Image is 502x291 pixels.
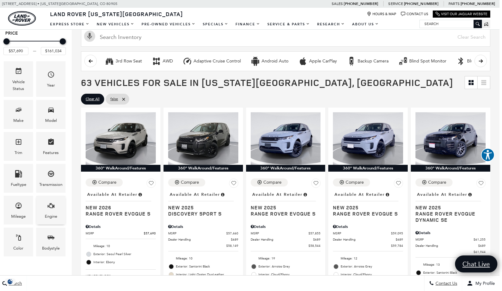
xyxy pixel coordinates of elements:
[4,132,33,161] div: TrimTrim
[251,243,321,248] a: $58,544
[81,165,160,172] div: 360° WalkAround/Features
[168,237,238,242] a: Dealer Handling $689
[47,169,55,181] span: Transmission
[415,112,486,165] img: 2025 LAND ROVER Range Rover Evoque Dynamic SE
[46,19,382,30] nav: Main Navigation
[86,204,151,211] span: New 2026
[8,11,36,26] img: Land Rover
[168,211,234,217] span: Discovery Sport S
[333,190,403,217] a: Available at RetailerNew 2025Range Rover Evoque S
[333,237,403,242] a: Dealer Handling $689
[13,245,23,252] div: Color
[251,224,321,229] div: Pricing Details - Range Rover Evoque S
[46,19,93,30] a: EXPRESS STORE
[434,281,457,286] span: Contact Us
[168,178,205,186] button: Compare Vehicle
[148,55,176,68] button: AWDAWD
[481,148,495,163] aside: Accessibility Help Desk
[3,36,66,55] div: Price
[81,28,490,47] input: Search Inventory
[415,237,486,242] a: MSRP $61,255
[395,55,450,68] button: Blind Spot MonitorBlind Spot Monitor
[474,250,486,254] span: $61,944
[417,191,467,198] span: Available at Retailer
[138,19,199,30] a: Pre-Owned Vehicles
[93,251,156,257] span: Exterior: Seoul Pearl Silver
[105,57,114,66] div: 3rd Row Seat
[313,19,348,30] a: Research
[86,273,156,280] span: Key Features :
[3,278,17,285] img: Opt-Out Icon
[436,12,487,16] a: Visit Our Jaguar Website
[15,66,22,79] span: Vehicle
[220,191,225,198] span: Vehicle is in stock and ready for immediate delivery. Due to demand, availability is subject to c...
[388,2,403,6] span: Service
[251,231,309,236] span: MSRP
[348,19,382,30] a: About Us
[36,100,66,129] div: ModelModel
[344,1,378,6] a: [PHONE_NUMBER]
[481,148,495,162] button: Explore your accessibility options
[343,55,392,68] button: Backup CameraBackup Camera
[251,190,321,217] a: Available at RetailerNew 2025Range Rover Evoque S
[333,237,396,242] span: Dealer Handling
[170,191,220,198] span: Available at Retailer
[428,180,446,185] div: Compare
[398,57,408,66] div: Blind Spot Monitor
[251,237,321,242] a: Dealer Handling $689
[415,230,486,236] div: Pricing Details - Range Rover Evoque Dynamic SE
[401,12,428,16] a: Contact Us
[467,58,486,64] div: Bluetooth
[36,61,66,97] div: YearYear
[415,243,478,248] span: Dealer Handling
[262,58,288,64] div: Android Auto
[11,213,26,220] div: Mileage
[333,243,403,248] a: $59,784
[247,55,292,68] button: Android AutoAndroid Auto
[333,224,403,229] div: Pricing Details - Range Rover Evoque S
[251,57,260,66] div: Android Auto
[346,180,364,185] div: Compare
[226,231,238,236] span: $57,460
[47,232,55,245] span: Bodystyle
[3,38,10,45] div: Minimum Price
[86,211,151,217] span: Range Rover Evoque S
[47,69,55,82] span: Year
[415,190,486,223] a: Available at RetailerNew 2025Range Rover Evoque Dynamic SE
[303,191,308,198] span: Vehicle is in stock and ready for immediate delivery. Due to demand, availability is subject to c...
[8,11,36,26] a: land-rover
[84,31,95,42] svg: Click to toggle on voice search
[199,19,232,30] a: Specials
[87,191,138,198] span: Available at Retailer
[415,237,474,242] span: MSRP
[333,178,370,186] button: Compare Vehicle
[251,112,321,165] img: 2025 LAND ROVER Range Rover Evoque S
[168,224,238,229] div: Pricing Details - Discovery Sport S
[43,149,59,156] div: Features
[385,191,390,198] span: Vehicle is in stock and ready for immediate delivery. Due to demand, availability is subject to c...
[168,231,226,236] span: MSRP
[333,204,398,211] span: New 2025
[4,61,33,97] div: VehicleVehicle Status
[168,190,238,217] a: Available at RetailerNew 2025Discovery Sport S
[478,243,486,248] span: $689
[264,19,313,30] a: Service & Parts
[411,165,490,172] div: 360° WalkAround/Features
[179,55,244,68] button: Adaptive Cruise ControlAdaptive Cruise Control
[93,259,156,265] span: Interior: Ebony
[394,178,403,190] button: Save Vehicle
[4,228,33,256] div: ColorColor
[415,250,486,254] a: $61,944
[3,278,17,285] section: Click to Open Cookie Consent Modal
[93,19,138,30] a: New Vehicles
[15,149,22,156] div: Trim
[258,272,321,278] span: Interior: Cloud/Ebony
[36,132,66,161] div: FeaturesFeatures
[86,224,156,229] div: Pricing Details - Range Rover Evoque S
[341,272,403,278] span: Interior: Cloud/Ebony
[3,47,28,55] input: Minimum
[42,245,60,252] div: Bodystyle
[232,19,264,30] a: Finance
[328,165,408,172] div: 360° WalkAround/Features
[391,243,403,248] span: $59,784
